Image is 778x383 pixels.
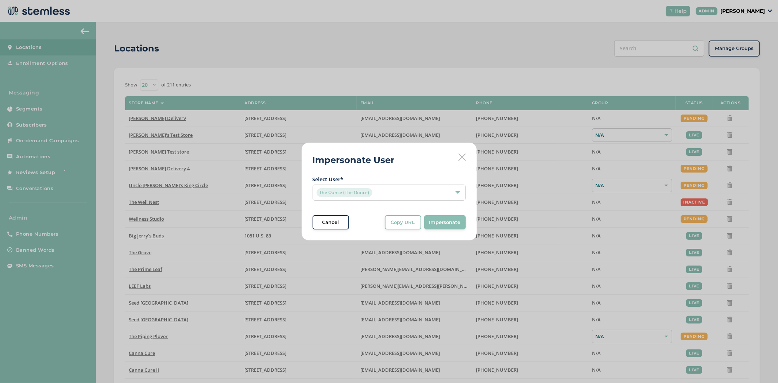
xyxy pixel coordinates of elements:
[313,215,349,230] button: Cancel
[742,348,778,383] iframe: Chat Widget
[391,219,415,226] span: Copy URL
[313,175,466,183] label: Select User
[322,219,339,226] span: Cancel
[317,188,372,197] span: The Ounce (The Ounce)
[313,154,395,167] h2: Impersonate User
[424,215,466,230] button: Impersonate
[429,219,461,226] span: Impersonate
[385,215,421,230] button: Copy URL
